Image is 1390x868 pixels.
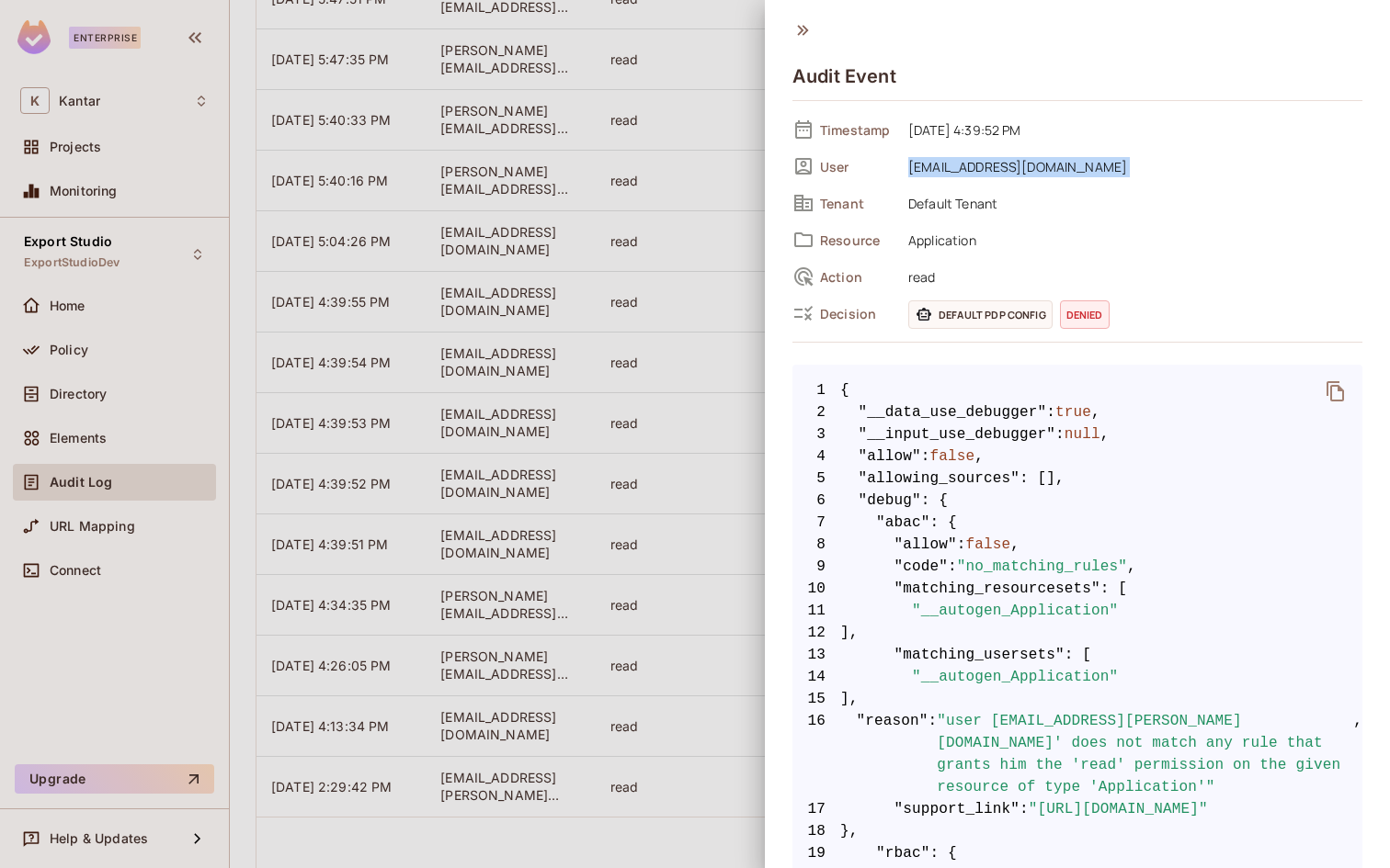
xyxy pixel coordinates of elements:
[792,820,1362,842] span: },
[792,423,840,445] span: 3
[792,445,840,468] span: 4
[820,195,894,212] span: Tenant
[929,710,938,798] span: :
[876,512,930,534] span: "abac"
[792,622,840,644] span: 12
[921,445,930,468] span: :
[792,644,840,666] span: 13
[792,688,1362,710] span: ],
[792,710,840,798] span: 16
[937,710,1353,798] span: "user [EMAIL_ADDRESS][PERSON_NAME][DOMAIN_NAME]' does not match any rule that grants him the 'rea...
[792,534,840,556] span: 8
[894,644,1065,666] span: "matching_usersets"
[820,268,894,286] span: Action
[894,578,1100,600] span: "matching_resourcesets"
[792,556,840,578] span: 9
[859,468,1020,490] span: "allowing_sources"
[930,512,957,534] span: : {
[792,401,840,423] span: 2
[859,423,1056,445] span: "__input_use_debugger"
[1100,423,1110,445] span: ,
[1353,710,1362,798] span: ,
[894,534,957,556] span: "allow"
[1314,369,1358,413] button: delete
[857,710,929,798] span: "reason"
[820,305,894,322] span: Decision
[1065,423,1100,445] span: null
[899,265,1362,287] span: read
[876,842,930,864] span: "rbac"
[792,820,840,842] span: 18
[899,155,1362,177] span: [EMAIL_ADDRESS][DOMAIN_NAME]
[1055,423,1065,445] span: :
[908,300,1053,329] span: Default PDP config
[792,490,840,512] span: 6
[792,468,840,490] span: 5
[1065,644,1091,666] span: : [
[792,578,840,600] span: 10
[792,512,840,534] span: 7
[930,842,957,864] span: : {
[840,379,849,401] span: {
[792,666,840,688] span: 14
[948,556,957,578] span: :
[1060,300,1110,329] span: denied
[899,118,1362,141] span: [DATE] 4:39:52 PM
[1100,578,1127,600] span: : [
[792,65,896,87] h4: Audit Event
[1127,556,1136,578] span: ,
[957,556,1127,578] span: "no_matching_rules"
[912,600,1118,622] span: "__autogen_Application"
[792,798,840,820] span: 17
[820,158,894,175] span: User
[966,534,1011,556] span: false
[899,229,1362,251] span: Application
[820,231,894,249] span: Resource
[894,798,1020,820] span: "support_link"
[859,490,921,512] span: "debug"
[974,445,984,468] span: ,
[1020,468,1065,490] span: : [],
[792,622,1362,644] span: ],
[792,600,840,622] span: 11
[820,121,894,139] span: Timestamp
[912,666,1118,688] span: "__autogen_Application"
[1046,401,1055,423] span: :
[957,534,966,556] span: :
[1029,798,1208,820] span: "[URL][DOMAIN_NAME]"
[1010,534,1020,556] span: ,
[859,401,1047,423] span: "__data_use_debugger"
[859,445,921,468] span: "allow"
[921,490,948,512] span: : {
[894,556,949,578] span: "code"
[792,842,840,864] span: 19
[792,688,840,710] span: 15
[930,445,975,468] span: false
[899,192,1362,214] span: Default Tenant
[1091,401,1100,423] span: ,
[1055,401,1091,423] span: true
[1020,798,1029,820] span: :
[792,379,840,401] span: 1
